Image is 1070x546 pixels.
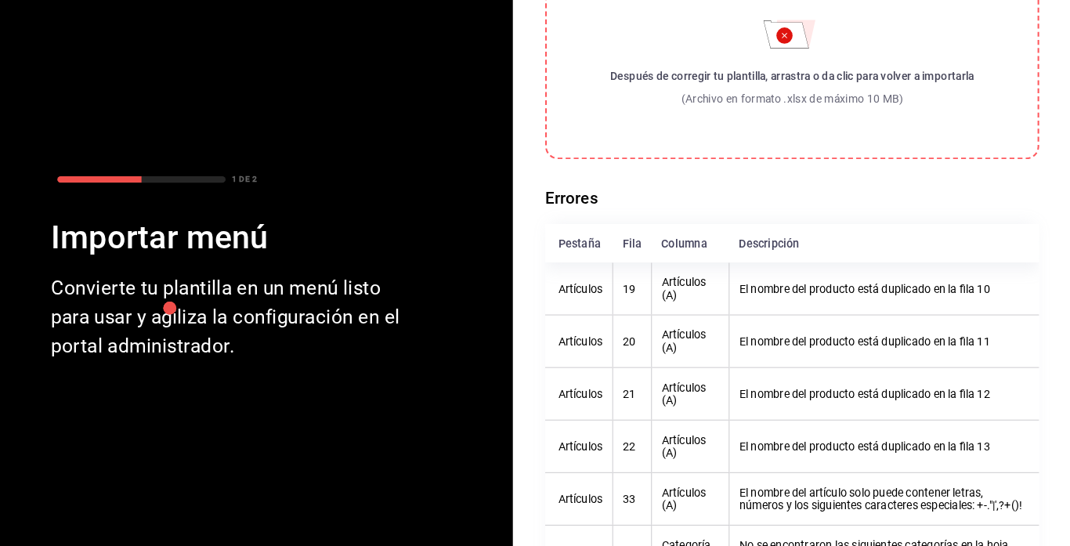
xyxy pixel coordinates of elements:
[623,104,975,120] div: (Archivo en formato .xlsx de máximo 10 MB)
[560,424,626,475] th: Artículos
[560,196,1039,221] h6: Errores
[663,475,739,526] th: Artículos (A)
[81,225,432,269] div: Importar menú
[663,424,739,475] th: Artículos (A)
[663,271,739,322] th: Artículos (A)
[739,475,1039,526] th: El nombre del artículo solo puede contener letras, números y los siguientes caracteres especiales...
[663,373,739,424] th: Artículos (A)
[626,271,663,322] th: 19
[626,322,663,373] th: 20
[626,373,663,424] th: 21
[673,246,729,259] div: Columna
[573,246,616,259] div: Pestaña
[739,271,1039,322] th: El nombre del producto está duplicado en la fila 10
[626,424,663,475] th: 22
[739,424,1039,475] th: El nombre del producto está duplicado en la fila 13
[560,475,626,526] th: Artículos
[748,246,1026,259] div: Descripción
[635,246,654,259] div: Fila
[560,373,626,424] th: Artículos
[257,184,281,196] div: 1 DE 2
[739,322,1039,373] th: El nombre del producto está duplicado en la fila 11
[663,322,739,373] th: Artículos (A)
[560,271,626,322] th: Artículos
[81,281,432,366] div: Convierte tu plantilla en un menú listo para usar y agiliza la configuración en el portal adminis...
[739,373,1039,424] th: El nombre del producto está duplicado en la fila 12
[626,475,663,526] th: 33
[623,82,975,98] div: Después de corregir tu plantilla, arrastra o da clic para volver a importarla
[560,322,626,373] th: Artículos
